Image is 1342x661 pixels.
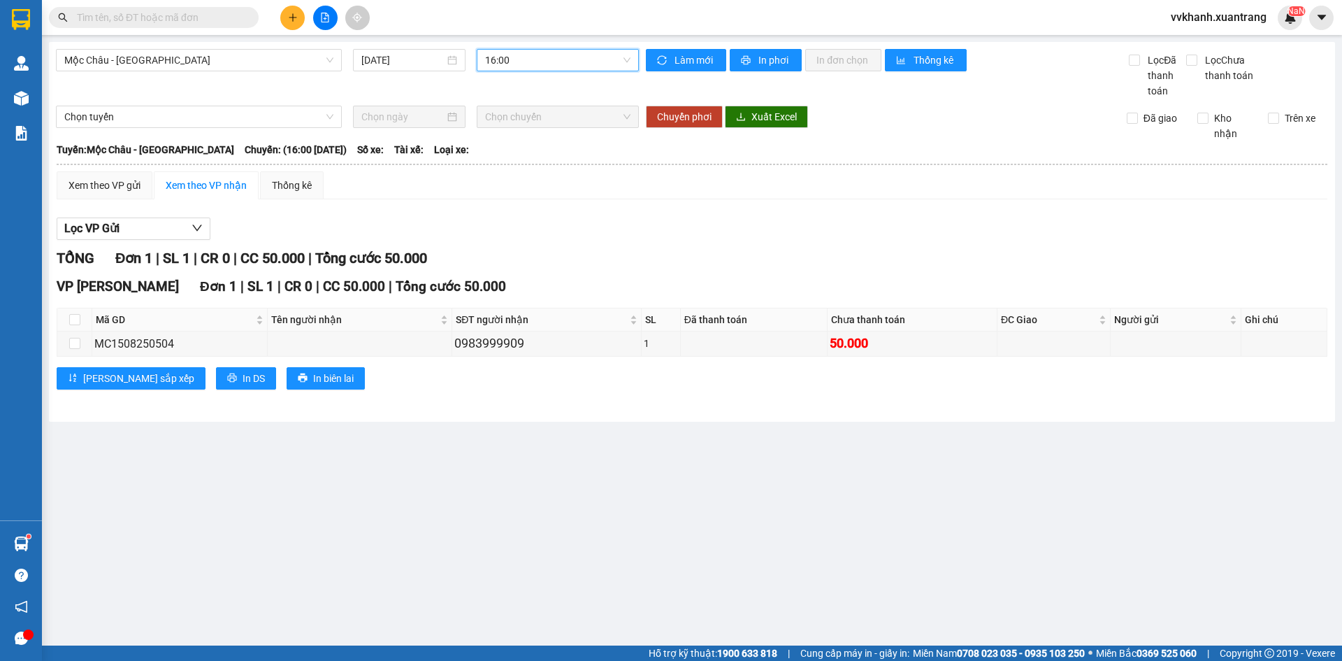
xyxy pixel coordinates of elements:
span: message [15,632,28,645]
span: Tài xế: [394,142,424,157]
button: aim [345,6,370,30]
span: XUANTRANG [17,25,99,40]
button: printerIn phơi [730,49,802,71]
span: Hỗ trợ kỹ thuật: [649,646,777,661]
img: warehouse-icon [14,536,29,551]
th: Chưa thanh toán [828,308,997,332]
button: Chuyển phơi [646,106,723,128]
span: Số xe: [357,142,384,157]
span: Chuyến: (16:00 [DATE]) [245,142,347,157]
span: Lọc VP Gửi [64,220,120,237]
span: CR 0 [284,278,312,294]
span: 0869445858 [6,100,103,120]
span: vvkhanh.xuantrang [1160,8,1278,26]
div: 50.000 [830,334,995,353]
span: VP [GEOGRAPHIC_DATA] [113,14,203,35]
div: Xem theo VP nhận [166,178,247,193]
span: sort-ascending [68,373,78,384]
span: SL 1 [163,250,190,266]
span: printer [227,373,237,384]
img: icon-new-feature [1284,11,1297,24]
span: | [788,646,790,661]
button: plus [280,6,305,30]
img: solution-icon [14,126,29,141]
div: 1 [644,336,678,351]
input: Chọn ngày [361,109,445,125]
span: | [277,278,281,294]
span: [PERSON_NAME] sắp xếp [83,371,194,386]
em: Logistics [36,43,80,56]
span: Mộc Châu - Hà Nội [64,50,333,71]
span: | [308,250,312,266]
span: Làm mới [674,52,715,68]
button: printerIn DS [216,367,276,390]
div: Thống kê [272,178,312,193]
span: In phơi [758,52,791,68]
span: aim [352,13,362,22]
span: | [156,250,159,266]
span: 16:00 [485,50,630,71]
span: Tổng cước 50.000 [315,250,427,266]
span: CC 50.000 [240,250,305,266]
span: Miền Nam [913,646,1085,661]
button: syncLàm mới [646,49,726,71]
img: logo-vxr [12,9,30,30]
span: | [233,250,237,266]
button: bar-chartThống kê [885,49,967,71]
span: | [316,278,319,294]
span: HAIVAN [34,8,82,22]
strong: 0708 023 035 - 0935 103 250 [957,648,1085,659]
span: printer [298,373,308,384]
span: Chọn chuyến [485,106,630,127]
span: Lọc Chưa thanh toán [1199,52,1271,83]
span: download [736,112,746,123]
button: caret-down [1309,6,1334,30]
span: Người nhận: [6,90,110,99]
div: Xem theo VP gửi [68,178,140,193]
span: Lọc Đã thanh toán [1142,52,1185,99]
button: printerIn biên lai [287,367,365,390]
span: Trên xe [1279,111,1321,126]
span: 0943559551 [140,37,203,50]
span: plus [288,13,298,22]
span: In biên lai [313,371,354,386]
strong: 1900 633 818 [717,648,777,659]
span: | [389,278,392,294]
span: Thống kê [914,52,955,68]
span: Xuất Excel [751,109,797,125]
span: CR 0 [201,250,230,266]
span: Tên người nhận [271,312,438,327]
span: Mã GD [96,312,253,327]
button: file-add [313,6,338,30]
span: Loại xe: [434,142,469,157]
button: sort-ascending[PERSON_NAME] sắp xếp [57,367,205,390]
button: downloadXuất Excel [725,106,808,128]
img: warehouse-icon [14,56,29,71]
strong: 0369 525 060 [1137,648,1197,659]
span: bar-chart [896,55,908,66]
button: Lọc VP Gửi [57,218,210,240]
img: warehouse-icon [14,91,29,106]
input: 15/08/2025 [361,52,445,68]
span: | [194,250,197,266]
span: | [1207,646,1209,661]
sup: NaN [1287,6,1305,16]
span: Người gửi: [6,78,43,87]
span: Đã giao [1138,111,1183,126]
span: Người gửi [1114,312,1227,327]
span: ĐC Giao [1001,312,1096,327]
span: Miền Bắc [1096,646,1197,661]
b: Tuyến: Mộc Châu - [GEOGRAPHIC_DATA] [57,144,234,155]
span: SĐT người nhận [456,312,626,327]
span: notification [15,600,28,613]
span: Đơn 1 [115,250,152,266]
button: In đơn chọn [805,49,881,71]
span: | [240,278,244,294]
th: SL [642,308,681,332]
sup: 1 [27,534,31,539]
span: VP [PERSON_NAME] [57,278,179,294]
th: Ghi chú [1241,308,1327,332]
span: mộc châu auto [49,89,110,99]
span: Chọn tuyến [64,106,333,127]
div: 0983999909 [454,334,638,353]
